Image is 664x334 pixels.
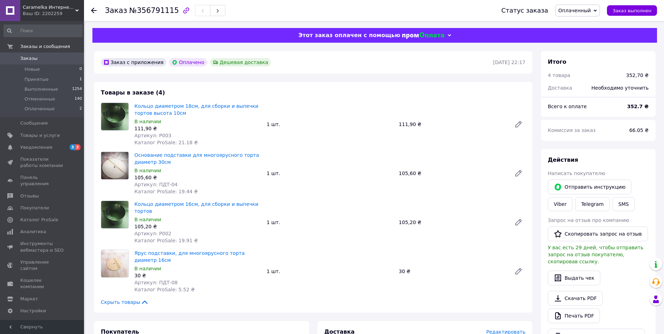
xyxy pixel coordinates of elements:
[548,308,600,323] a: Печать PDF
[20,174,65,187] span: Панель управления
[548,227,648,241] button: Скопировать запрос на отзыв
[23,4,75,11] span: Caramelka Интернет-магазин
[396,119,509,129] div: 111,90 ₴
[25,106,55,112] span: Оплаченные
[627,104,649,109] b: 352.7 ₴
[134,125,261,132] div: 111,90 ₴
[548,245,643,264] span: У вас есть 29 дней, чтобы отправить запрос на отзыв покупателю, скопировав ссылку.
[25,76,49,83] span: Принятые
[511,215,525,229] a: Редактировать
[72,86,82,92] span: 1254
[548,180,631,194] button: Отправить инструкцию
[548,127,596,133] span: Комиссия за заказ
[264,266,396,276] div: 1 шт.
[548,171,605,176] span: Написать покупателю
[134,133,172,138] span: Артикул: Р003
[79,76,82,83] span: 1
[91,7,97,14] div: Вернуться назад
[20,55,37,62] span: Заказы
[20,43,70,50] span: Заказы и сообщения
[575,197,609,211] a: Telegram
[101,152,128,179] img: Основание подставки для многоярусного торта диаметр 30см
[75,144,81,150] span: 3
[101,201,128,228] img: Кольцо диаметром 16см, для сборки и выпечки тортов
[101,103,128,130] img: Кольцо диаметром 18см, для сборки и выпечки тортов высота 10см
[298,32,400,39] span: Этот заказ оплачен с помощью
[264,119,396,129] div: 1 шт.
[613,8,651,13] span: Заказ выполнен
[134,223,261,230] div: 105,20 ₴
[134,174,261,181] div: 105,60 ₴
[629,127,649,133] span: 66.05 ₴
[79,66,82,72] span: 0
[20,259,65,272] span: Управление сайтом
[548,58,566,65] span: Итого
[396,168,509,178] div: 105,60 ₴
[210,58,271,67] div: Дешевая доставка
[134,103,258,116] a: Кольцо диаметром 18см, для сборки и выпечки тортов высота 10см
[511,264,525,278] a: Редактировать
[548,197,572,211] a: Viber
[20,132,60,139] span: Товары и услуги
[25,96,55,102] span: Отмененные
[501,7,548,14] div: Статус заказа
[101,89,165,96] span: Товары в заказе (4)
[20,144,52,151] span: Уведомления
[20,277,65,290] span: Кошелек компании
[101,299,149,306] span: Скрыть товары
[20,120,48,126] span: Сообщения
[548,291,603,306] a: Скачать PDF
[20,296,38,302] span: Маркет
[134,250,245,263] a: Ярус подставки, для многоярусного торта диаметр 16см
[396,266,509,276] div: 30 ₴
[20,193,39,199] span: Отзывы
[20,241,65,253] span: Инструменты вебмастера и SEO
[613,197,635,211] button: SMS
[70,144,75,150] span: 3
[101,58,166,67] div: Заказ с приложения
[134,119,161,124] span: В наличии
[134,168,161,173] span: В наличии
[20,217,58,223] span: Каталог ProSale
[134,189,198,194] span: Каталог ProSale: 19.44 ₴
[75,96,82,102] span: 140
[20,205,49,211] span: Покупатели
[264,168,396,178] div: 1 шт.
[134,140,198,145] span: Каталог ProSale: 21.18 ₴
[25,66,40,72] span: Новые
[396,217,509,227] div: 105,20 ₴
[20,308,46,314] span: Настройки
[511,117,525,131] a: Редактировать
[511,166,525,180] a: Редактировать
[169,58,207,67] div: Оплачено
[4,25,83,37] input: Поиск
[548,85,572,91] span: Доставка
[134,182,177,187] span: Артикул: ПДТ-04
[25,86,58,92] span: Выполненные
[548,72,570,78] span: 4 товара
[134,238,198,243] span: Каталог ProSale: 19.91 ₴
[607,5,657,16] button: Заказ выполнен
[134,231,172,236] span: Артикул: Р002
[105,6,127,15] span: Заказ
[23,11,84,17] div: Ваш ID: 2202259
[20,156,65,169] span: Показатели работы компании
[134,287,195,292] span: Каталог ProSale: 5.52 ₴
[79,106,82,112] span: 2
[626,72,649,79] div: 352,70 ₴
[493,60,525,65] time: [DATE] 22:17
[548,156,578,163] span: Действия
[20,229,46,235] span: Аналитика
[402,32,444,39] img: evopay logo
[134,272,261,279] div: 30 ₴
[548,104,587,109] span: Всего к оплате
[134,266,161,271] span: В наличии
[548,271,600,285] button: Выдать чек
[134,152,259,165] a: Основание подставки для многоярусного торта диаметр 30см
[134,217,161,222] span: В наличии
[264,217,396,227] div: 1 шт.
[101,250,128,277] img: Ярус подставки, для многоярусного торта диаметр 16см
[558,8,591,13] span: Оплаченный
[587,80,653,96] div: Необходимо уточнить
[129,6,179,15] span: №356791115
